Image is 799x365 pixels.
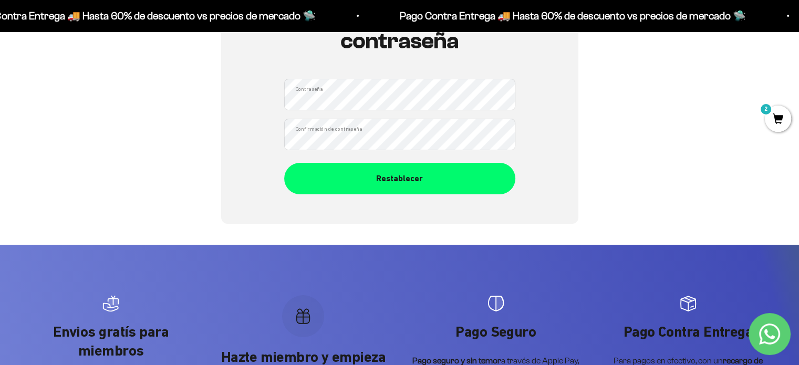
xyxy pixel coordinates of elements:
strong: Pago seguro y sin temor [412,356,501,365]
p: Pago Contra Entrega 🚚 Hasta 60% de descuento vs precios de mercado 🛸 [398,7,744,24]
button: Restablecer [284,163,515,194]
p: Envios gratís para miembros [25,322,196,361]
mark: 2 [760,103,772,116]
p: Pago Seguro [410,322,582,341]
a: 2 [765,114,791,126]
p: Pago Contra Entrega [603,322,774,341]
div: Restablecer [305,172,494,185]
